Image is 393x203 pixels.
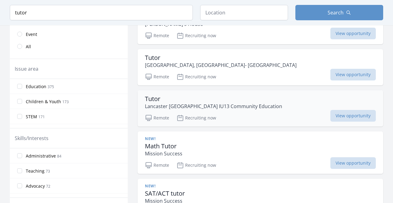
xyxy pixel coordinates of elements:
[26,84,46,90] span: Education
[177,162,216,169] p: Recruiting now
[38,114,45,119] span: 171
[177,114,216,122] p: Recruiting now
[145,61,297,69] p: [GEOGRAPHIC_DATA], [GEOGRAPHIC_DATA]- [GEOGRAPHIC_DATA]
[62,99,69,104] span: 173
[17,84,22,89] input: Education 375
[330,110,376,122] span: View opportunity
[177,73,216,80] p: Recruiting now
[330,69,376,80] span: View opportunity
[15,65,38,72] legend: Issue area
[26,31,37,37] span: Event
[10,40,128,53] a: All
[17,114,22,119] input: STEM 171
[145,73,169,80] p: Remote
[330,28,376,39] span: View opportunity
[26,168,45,174] span: Teaching
[10,5,193,20] input: Keyword
[328,9,344,16] span: Search
[145,184,155,189] span: New!
[145,54,297,61] h3: Tutor
[145,136,155,141] span: New!
[26,114,37,120] span: STEM
[17,99,22,104] input: Children & Youth 173
[200,5,288,20] input: Location
[145,150,182,157] p: Mission Success
[138,90,383,127] a: Tutor Lancaster [GEOGRAPHIC_DATA] IU13 Community Education Remote Recruiting now View opportunity
[138,8,383,44] a: Tutor [PERSON_NAME]'s House Remote Recruiting now View opportunity
[17,168,22,173] input: Teaching 73
[26,183,45,189] span: Advocacy
[177,32,216,39] p: Recruiting now
[138,131,383,174] a: New! Math Tutor Mission Success Remote Recruiting now View opportunity
[145,114,169,122] p: Remote
[295,5,383,20] button: Search
[26,44,31,50] span: All
[48,84,54,89] span: 375
[145,103,282,110] p: Lancaster [GEOGRAPHIC_DATA] IU13 Community Education
[138,49,383,85] a: Tutor [GEOGRAPHIC_DATA], [GEOGRAPHIC_DATA]- [GEOGRAPHIC_DATA] Remote Recruiting now View opportunity
[145,190,185,197] h3: SAT/ACT tutor
[145,142,182,150] h3: Math Tutor
[145,162,169,169] p: Remote
[10,28,128,40] a: Event
[57,154,61,159] span: 84
[17,153,22,158] input: Administrative 84
[145,95,282,103] h3: Tutor
[26,153,56,159] span: Administrative
[46,169,50,174] span: 73
[17,183,22,188] input: Advocacy 72
[330,157,376,169] span: View opportunity
[15,135,49,142] legend: Skills/Interests
[46,184,50,189] span: 72
[145,32,169,39] p: Remote
[26,99,61,105] span: Children & Youth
